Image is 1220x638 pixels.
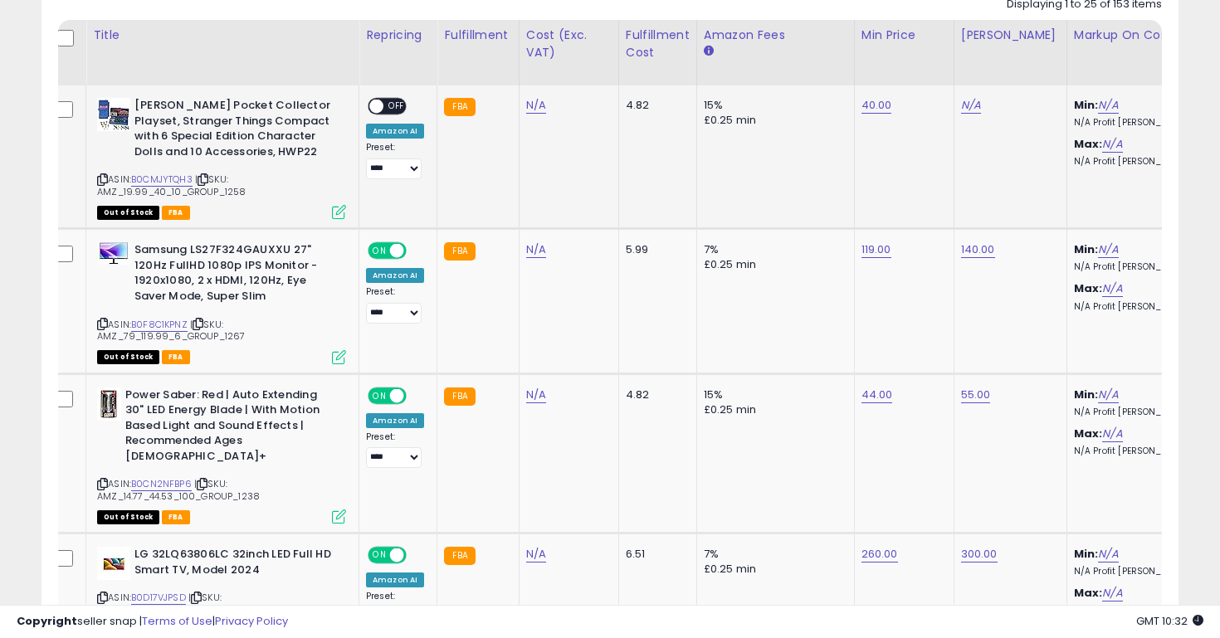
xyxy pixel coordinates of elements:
div: 6.51 [626,547,684,562]
b: Max: [1074,585,1103,601]
div: 7% [704,242,842,257]
div: £0.25 min [704,113,842,128]
b: Power Saber: Red | Auto Extending 30" LED Energy Blade | With Motion Based Light and Sound Effect... [125,387,327,469]
a: N/A [1098,97,1118,114]
a: N/A [1102,426,1122,442]
img: 31Fw3FuaUWL._SL40_.jpg [97,547,130,580]
b: LG 32LQ63806LC 32inch LED Full HD Smart TV, Model 2024 [134,547,336,582]
div: Preset: [366,286,424,324]
span: | SKU: AMZ_19.99_40_10_GROUP_1258 [97,173,246,197]
div: 4.82 [626,387,684,402]
a: Privacy Policy [215,613,288,629]
div: ASIN: [97,98,346,217]
a: N/A [1102,136,1122,153]
a: 40.00 [861,97,892,114]
div: 7% [704,547,842,562]
a: N/A [1102,585,1122,601]
div: £0.25 min [704,257,842,272]
span: OFF [404,548,431,563]
div: 4.82 [626,98,684,113]
div: 15% [704,98,842,113]
a: B0F8C1KPNZ [131,318,188,332]
p: N/A Profit [PERSON_NAME] [1074,566,1212,577]
p: N/A Profit [PERSON_NAME] [1074,446,1212,457]
p: N/A Profit [PERSON_NAME] [1074,117,1212,129]
div: 15% [704,387,842,402]
strong: Copyright [17,613,77,629]
span: OFF [404,244,431,258]
span: | SKU: AMZ_14.77_44.53_100_GROUP_1238 [97,477,260,502]
a: N/A [1098,387,1118,403]
span: | SKU: AMZ_79_119.99_6_GROUP_1267 [97,318,245,343]
div: Repricing [366,27,430,44]
a: 55.00 [961,387,991,403]
small: FBA [444,98,475,116]
div: Amazon Fees [704,27,847,44]
div: Preset: [366,431,424,469]
div: Cost (Exc. VAT) [526,27,612,61]
p: N/A Profit [PERSON_NAME] [1074,261,1212,273]
b: Min: [1074,97,1099,113]
img: 41Y4KDE6yrL._SL40_.jpg [97,242,130,265]
div: seller snap | | [17,614,288,630]
span: FBA [162,510,190,524]
div: Min Price [861,27,947,44]
span: ON [369,548,390,563]
div: Amazon AI [366,572,424,587]
img: 51ro2Ek7yTL._SL40_.jpg [97,98,130,131]
div: [PERSON_NAME] [961,27,1060,44]
div: ASIN: [97,242,346,362]
div: Markup on Cost [1074,27,1218,44]
div: 5.99 [626,242,684,257]
p: N/A Profit [PERSON_NAME] [1074,407,1212,418]
a: N/A [1098,241,1118,258]
div: Amazon AI [366,268,424,283]
div: £0.25 min [704,562,842,577]
span: FBA [162,206,190,220]
span: 2025-10-11 10:32 GMT [1136,613,1203,629]
a: Terms of Use [142,613,212,629]
img: 41cfEisp8RL._SL40_.jpg [97,387,121,421]
b: Min: [1074,387,1099,402]
span: All listings that are currently out of stock and unavailable for purchase on Amazon [97,510,159,524]
b: Samsung LS27F324GAUXXU 27" 120Hz FullHD 1080p IPS Monitor - 1920x1080, 2 x HDMI, 120Hz, Eye Saver... [134,242,336,308]
span: ON [369,244,390,258]
b: Max: [1074,280,1103,296]
span: All listings that are currently out of stock and unavailable for purchase on Amazon [97,350,159,364]
a: N/A [526,97,546,114]
small: FBA [444,242,475,261]
span: OFF [404,388,431,402]
a: N/A [526,387,546,403]
a: N/A [961,97,981,114]
a: 140.00 [961,241,995,258]
div: ASIN: [97,387,346,523]
a: 119.00 [861,241,891,258]
a: 300.00 [961,546,998,563]
p: N/A Profit [PERSON_NAME] [1074,156,1212,168]
a: 44.00 [861,387,893,403]
span: All listings that are currently out of stock and unavailable for purchase on Amazon [97,206,159,220]
b: Max: [1074,136,1103,152]
a: N/A [1102,280,1122,297]
a: N/A [526,546,546,563]
a: 260.00 [861,546,898,563]
span: ON [369,388,390,402]
div: Amazon AI [366,124,424,139]
b: Min: [1074,241,1099,257]
span: OFF [383,100,410,114]
a: B0CN2NFBP6 [131,477,192,491]
a: B0CMJYTQH3 [131,173,193,187]
div: Amazon AI [366,413,424,428]
p: N/A Profit [PERSON_NAME] [1074,301,1212,313]
a: N/A [526,241,546,258]
b: [PERSON_NAME] Pocket Collector Playset, Stranger Things Compact with 6 Special Edition Character ... [134,98,336,163]
div: Fulfillment Cost [626,27,690,61]
div: Preset: [366,142,424,179]
b: Min: [1074,546,1099,562]
small: Amazon Fees. [704,44,714,59]
div: £0.25 min [704,402,842,417]
div: Fulfillment [444,27,511,44]
b: Max: [1074,426,1103,441]
small: FBA [444,547,475,565]
div: Title [93,27,352,44]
